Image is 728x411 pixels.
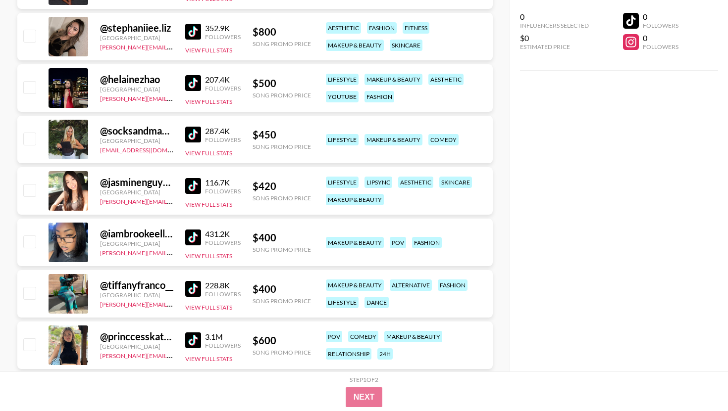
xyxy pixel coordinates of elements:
[520,43,589,50] div: Estimated Price
[643,43,678,50] div: Followers
[253,349,311,356] div: Song Promo Price
[205,229,241,239] div: 431.2K
[100,86,173,93] div: [GEOGRAPHIC_DATA]
[439,177,472,188] div: skincare
[364,177,392,188] div: lipsync
[100,176,173,188] div: @ jasminenguyener
[326,194,384,205] div: makeup & beauty
[185,149,232,157] button: View Full Stats
[326,74,359,85] div: lifestyle
[185,355,232,363] button: View Full Stats
[390,279,432,291] div: alternative
[326,22,361,34] div: aesthetic
[205,136,241,143] div: Followers
[185,127,201,142] img: TikTok
[326,279,384,291] div: makeup & beauty
[364,297,389,308] div: dance
[100,196,247,205] a: [PERSON_NAME][EMAIL_ADDRESS][DOMAIN_NAME]
[412,237,442,248] div: fashion
[100,247,247,257] a: [PERSON_NAME][EMAIL_ADDRESS][DOMAIN_NAME]
[205,178,241,187] div: 116.7K
[326,40,384,51] div: makeup & beauty
[253,129,311,141] div: $ 450
[185,304,232,311] button: View Full Stats
[185,24,201,40] img: TikTok
[205,239,241,246] div: Followers
[185,75,201,91] img: TikTok
[390,237,406,248] div: pov
[520,33,589,43] div: $0
[403,22,429,34] div: fitness
[205,33,241,41] div: Followers
[100,343,173,350] div: [GEOGRAPHIC_DATA]
[326,297,359,308] div: lifestyle
[100,291,173,299] div: [GEOGRAPHIC_DATA]
[100,137,173,144] div: [GEOGRAPHIC_DATA]
[185,46,232,54] button: View Full Stats
[253,194,311,202] div: Song Promo Price
[348,331,378,342] div: comedy
[100,73,173,86] div: @ helainezhao
[205,290,241,298] div: Followers
[253,297,311,305] div: Song Promo Price
[100,144,200,154] a: [EMAIL_ADDRESS][DOMAIN_NAME]
[253,77,311,90] div: $ 500
[438,279,468,291] div: fashion
[350,376,378,383] div: Step 1 of 2
[520,22,589,29] div: Influencers Selected
[253,143,311,150] div: Song Promo Price
[100,125,173,137] div: @ socksandmascara2.0
[253,283,311,295] div: $ 400
[100,350,294,360] a: [PERSON_NAME][EMAIL_ADDRESS][PERSON_NAME][DOMAIN_NAME]
[205,187,241,195] div: Followers
[253,91,311,99] div: Song Promo Price
[253,26,311,38] div: $ 800
[253,231,311,244] div: $ 400
[185,201,232,208] button: View Full Stats
[100,330,173,343] div: @ princcesskatiee
[326,237,384,248] div: makeup & beauty
[390,40,422,51] div: skincare
[100,299,247,308] a: [PERSON_NAME][EMAIL_ADDRESS][DOMAIN_NAME]
[253,40,311,47] div: Song Promo Price
[185,281,201,297] img: TikTok
[643,22,678,29] div: Followers
[520,12,589,22] div: 0
[643,33,678,43] div: 0
[205,75,241,85] div: 207.4K
[678,362,716,399] iframe: Drift Widget Chat Controller
[205,85,241,92] div: Followers
[346,387,383,407] button: Next
[326,348,371,360] div: relationship
[326,134,359,145] div: lifestyle
[428,134,459,145] div: comedy
[100,93,247,102] a: [PERSON_NAME][EMAIL_ADDRESS][DOMAIN_NAME]
[205,126,241,136] div: 287.4K
[364,91,394,102] div: fashion
[185,252,232,260] button: View Full Stats
[185,229,201,245] img: TikTok
[377,348,393,360] div: 24h
[205,342,241,349] div: Followers
[364,74,422,85] div: makeup & beauty
[100,42,294,51] a: [PERSON_NAME][EMAIL_ADDRESS][PERSON_NAME][DOMAIN_NAME]
[326,331,342,342] div: pov
[100,228,173,240] div: @ iambrookeellison
[253,334,311,347] div: $ 600
[643,12,678,22] div: 0
[367,22,397,34] div: fashion
[100,240,173,247] div: [GEOGRAPHIC_DATA]
[100,279,173,291] div: @ tiffanyfranco__
[326,91,359,102] div: youtube
[364,134,422,145] div: makeup & beauty
[398,177,433,188] div: aesthetic
[100,34,173,42] div: [GEOGRAPHIC_DATA]
[205,280,241,290] div: 228.8K
[100,188,173,196] div: [GEOGRAPHIC_DATA]
[384,331,442,342] div: makeup & beauty
[205,23,241,33] div: 352.9K
[185,178,201,194] img: TikTok
[326,177,359,188] div: lifestyle
[253,246,311,253] div: Song Promo Price
[185,332,201,348] img: TikTok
